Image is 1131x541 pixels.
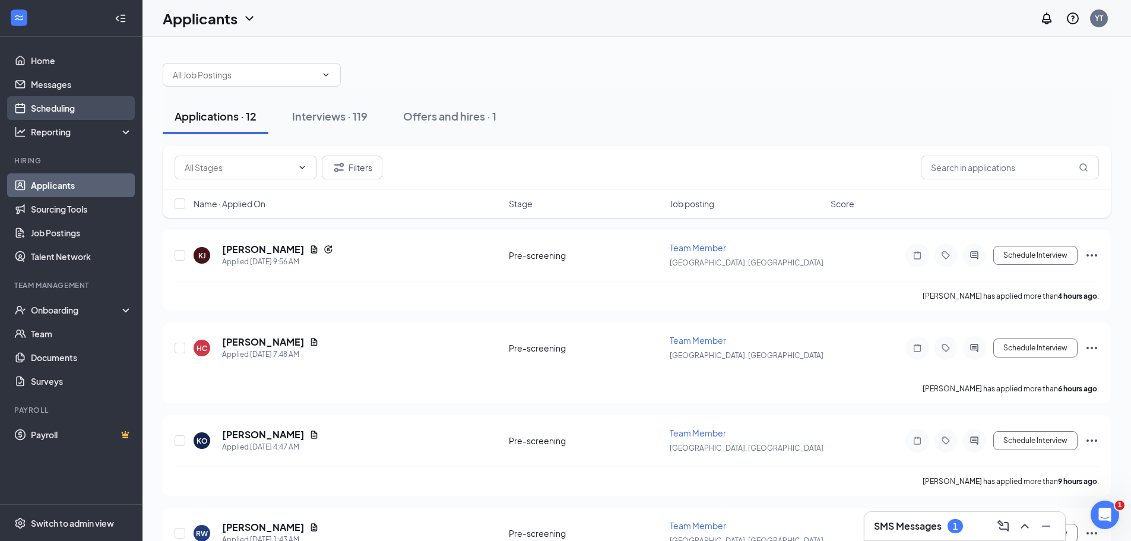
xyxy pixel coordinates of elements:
b: 6 hours ago [1058,384,1097,393]
svg: Notifications [1040,11,1054,26]
span: 1 [1115,501,1124,510]
span: Team Member [670,428,726,438]
div: Offers and hires · 1 [403,109,496,124]
h3: SMS Messages [874,520,942,533]
svg: QuestionInfo [1066,11,1080,26]
button: Schedule Interview [993,338,1078,357]
svg: MagnifyingGlass [1079,163,1088,172]
button: ChevronUp [1015,517,1034,536]
a: Scheduling [31,96,132,120]
a: Home [31,49,132,72]
svg: ChevronDown [297,163,307,172]
svg: Tag [939,436,953,445]
h1: Applicants [163,8,237,29]
svg: Minimize [1039,519,1053,533]
svg: ChevronDown [321,70,331,80]
div: YT [1095,13,1103,23]
span: Team Member [670,520,726,531]
button: Filter Filters [322,156,382,179]
svg: Document [309,245,319,254]
p: [PERSON_NAME] has applied more than . [923,291,1099,301]
svg: ChevronUp [1018,519,1032,533]
svg: Settings [14,517,26,529]
svg: WorkstreamLogo [13,12,25,24]
button: Schedule Interview [993,431,1078,450]
input: All Job Postings [173,68,316,81]
b: 4 hours ago [1058,292,1097,300]
div: Applied [DATE] 4:47 AM [222,441,319,453]
span: Job posting [670,198,714,210]
span: Name · Applied On [194,198,265,210]
svg: ActiveChat [967,251,981,260]
svg: Tag [939,343,953,353]
input: Search in applications [921,156,1099,179]
svg: Document [309,337,319,347]
svg: Ellipses [1085,341,1099,355]
svg: ActiveChat [967,436,981,445]
a: Documents [31,346,132,369]
div: KJ [198,251,206,261]
h5: [PERSON_NAME] [222,336,305,349]
span: [GEOGRAPHIC_DATA], [GEOGRAPHIC_DATA] [670,258,823,267]
svg: ChevronDown [242,11,256,26]
a: Messages [31,72,132,96]
div: Pre-screening [509,527,663,539]
input: All Stages [185,161,293,174]
svg: Note [910,436,924,445]
svg: Note [910,343,924,353]
div: Applied [DATE] 7:48 AM [222,349,319,360]
svg: Ellipses [1085,526,1099,540]
div: Hiring [14,156,130,166]
a: Team [31,322,132,346]
svg: Analysis [14,126,26,138]
a: Applicants [31,173,132,197]
a: Talent Network [31,245,132,268]
div: Team Management [14,280,130,290]
a: PayrollCrown [31,423,132,447]
a: Job Postings [31,221,132,245]
div: Reporting [31,126,133,138]
svg: Note [910,251,924,260]
iframe: Intercom live chat [1091,501,1119,529]
h5: [PERSON_NAME] [222,428,305,441]
div: RW [196,529,208,539]
button: ComposeMessage [994,517,1013,536]
span: Score [831,198,854,210]
span: Team Member [670,242,726,253]
div: Switch to admin view [31,517,114,529]
div: Payroll [14,405,130,415]
svg: Collapse [115,12,126,24]
span: [GEOGRAPHIC_DATA], [GEOGRAPHIC_DATA] [670,444,823,453]
a: Sourcing Tools [31,197,132,221]
div: Onboarding [31,304,122,316]
div: Applied [DATE] 9:56 AM [222,256,333,268]
a: Surveys [31,369,132,393]
p: [PERSON_NAME] has applied more than . [923,384,1099,394]
svg: Ellipses [1085,434,1099,448]
svg: Ellipses [1085,248,1099,262]
svg: Tag [939,251,953,260]
span: Team Member [670,335,726,346]
p: [PERSON_NAME] has applied more than . [923,476,1099,486]
h5: [PERSON_NAME] [222,243,305,256]
div: Pre-screening [509,249,663,261]
svg: Filter [332,160,346,175]
button: Minimize [1037,517,1056,536]
div: KO [197,436,208,446]
div: Interviews · 119 [292,109,368,124]
div: Applications · 12 [175,109,256,124]
div: Pre-screening [509,342,663,354]
h5: [PERSON_NAME] [222,521,305,534]
span: [GEOGRAPHIC_DATA], [GEOGRAPHIC_DATA] [670,351,823,360]
div: 1 [953,521,958,531]
span: Stage [509,198,533,210]
svg: ComposeMessage [996,519,1010,533]
svg: Document [309,523,319,532]
svg: Reapply [324,245,333,254]
div: Pre-screening [509,435,663,447]
div: HC [197,343,207,353]
svg: UserCheck [14,304,26,316]
b: 9 hours ago [1058,477,1097,486]
button: Schedule Interview [993,246,1078,265]
svg: Document [309,430,319,439]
